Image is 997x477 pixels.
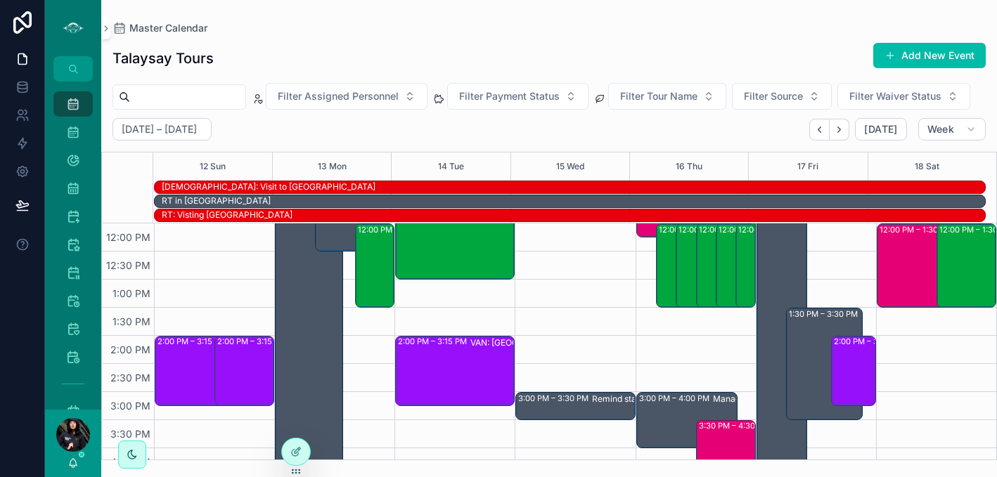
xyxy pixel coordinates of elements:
div: 2:00 PM – 3:15 PMVAN: [GEOGRAPHIC_DATA][PERSON_NAME] (2) [PERSON_NAME] [PERSON_NAME]:IMGQ-NUZM [396,336,514,405]
button: 16 Thu [676,152,702,181]
div: [DEMOGRAPHIC_DATA]: Visit to [GEOGRAPHIC_DATA] [162,181,375,192]
button: Select Button [447,83,588,110]
div: 3:00 PM – 3:30 PMRemind staff to submit hours [516,393,634,419]
span: Filter Waiver Status [849,89,941,103]
div: 12:00 PM – 1:30 PM [937,224,996,307]
div: SHAE: Visit to Japan [162,181,375,193]
div: 12:00 PM – 1:30 PM [356,224,394,307]
span: Filter Assigned Personnel [278,89,399,103]
h2: [DATE] – [DATE] [122,122,197,136]
div: 11:30 AM – 1:00 PMVAN: TT - School Program (Private) (19) [PERSON_NAME], [GEOGRAPHIC_DATA]:UYYE-TTID [396,196,514,279]
button: 17 Fri [797,152,818,181]
div: 12:00 PM – 1:30 PM [659,224,735,235]
button: Next [830,119,849,141]
div: 2:00 PM – 3:15 PM [832,336,875,405]
span: Filter Tour Name [620,89,697,103]
div: 12:00 PM – 1:30 PM [676,224,709,307]
span: 2:00 PM [107,344,154,355]
a: Master Calendar [112,21,207,35]
div: 1:30 PM – 3:30 PMMANAGEMENT CALENDAR REVIEW [787,308,861,419]
span: 3:00 PM [107,400,154,412]
span: 12:30 PM [103,259,154,271]
div: 3:00 PM – 3:30 PM [518,393,592,404]
div: VAN: [GEOGRAPHIC_DATA][PERSON_NAME] (2) [PERSON_NAME] [PERSON_NAME]:IMGQ-NUZM [470,337,586,348]
button: [DATE] [855,118,906,141]
div: 2:00 PM – 3:15 PM [398,336,470,347]
span: 2:30 PM [107,372,154,384]
span: 4:00 PM [107,456,154,468]
span: 3:30 PM [107,428,154,440]
div: 3:00 PM – 4:00 PM [639,393,713,404]
div: 12:00 PM – 1:30 PM [657,224,689,307]
button: Add New Event [873,43,986,68]
button: Back [809,119,830,141]
div: 12:00 PM – 1:30 PM [719,224,795,235]
div: 12:00 PM – 1:30 PM [358,224,434,235]
button: Select Button [266,83,427,110]
button: Week [918,118,986,141]
div: 2:00 PM – 3:15 PM [157,336,230,347]
div: 2:00 PM – 3:15 PMVAN: [GEOGRAPHIC_DATA][PERSON_NAME] (1) [PERSON_NAME], TW:FSAK-CNFJ [155,336,256,405]
button: 12 Sun [200,152,226,181]
div: RT in UK [162,195,271,207]
button: 13 Mon [318,152,347,181]
span: 1:00 PM [109,287,154,299]
div: 3:30 PM – 4:30 PM [699,420,773,431]
div: 12:00 PM – 1:30 PM [880,224,956,235]
div: RT in [GEOGRAPHIC_DATA] [162,195,271,207]
span: 1:30 PM [109,315,154,327]
span: Filter Payment Status [459,89,560,103]
button: Select Button [732,83,832,110]
h1: Talaysay Tours [112,48,214,68]
div: Management Calendar Review [713,393,811,405]
div: RT: Visting England [162,209,292,221]
div: 12:00 PM – 1:30 PM [678,224,754,235]
div: 12:00 PM – 1:30 PM [699,224,775,235]
div: 2:00 PM – 3:15 PM [834,336,906,347]
div: 12:00 PM – 1:30 PMVAN: TT- Custom (10) [PERSON_NAME], TW:EJXP-CMJR [877,224,978,307]
button: 14 Tue [438,152,464,181]
div: 3:30 PM – 4:30 PM [697,421,755,476]
div: 12:00 PM – 1:30 PM [736,224,754,307]
div: 2:00 PM – 3:15 PM [215,336,274,405]
div: 3:00 PM – 4:00 PMManagement Calendar Review [637,393,738,447]
span: 12:00 PM [103,231,154,243]
span: [DATE] [864,123,897,136]
div: RT: Visting [GEOGRAPHIC_DATA] [162,209,292,221]
div: 12:00 PM – 1:30 PM [697,224,729,307]
div: 12:00 PM – 1:30 PM [716,224,749,307]
button: 18 Sat [915,152,939,181]
span: Filter Source [744,89,803,103]
button: Select Button [608,83,726,110]
div: scrollable content [45,81,101,410]
button: 15 Wed [556,152,584,181]
button: Select Button [837,83,970,110]
div: 2:00 PM – 3:15 PM [217,336,290,347]
span: Week [927,123,954,136]
span: Master Calendar [129,21,207,35]
div: 12:00 PM – 1:30 PM [738,224,814,235]
div: 1:30 PM – 3:30 PM [789,308,861,320]
img: App logo [62,17,84,39]
div: Remind staff to submit hours [592,393,705,405]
